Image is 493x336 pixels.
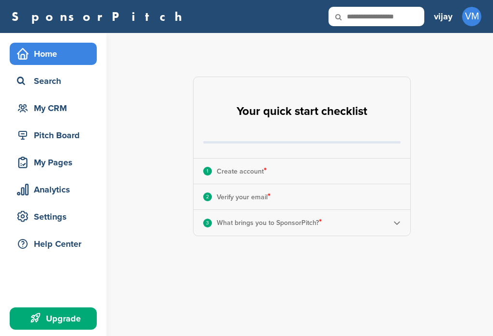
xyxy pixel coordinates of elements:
p: What brings you to SponsorPitch? [217,216,322,229]
div: 2 [203,192,212,201]
div: Search [15,72,97,90]
div: 3 [203,219,212,227]
a: vijay [434,6,452,27]
div: Home [15,45,97,63]
a: Settings [10,206,97,228]
div: Analytics [15,181,97,198]
img: Checklist arrow 2 [393,219,401,226]
div: My Pages [15,154,97,171]
a: My CRM [10,97,97,119]
a: Pitch Board [10,124,97,146]
h2: Your quick start checklist [237,101,367,122]
div: Settings [15,208,97,225]
a: Help Center [10,233,97,255]
div: My CRM [15,99,97,117]
h3: vijay [434,10,452,23]
a: SponsorPitch [12,10,188,23]
p: Verify your email [217,191,270,203]
div: 1 [203,167,212,176]
a: My Pages [10,151,97,174]
div: Upgrade [15,310,97,327]
a: Upgrade [10,307,97,330]
a: Home [10,43,97,65]
a: Search [10,70,97,92]
div: Pitch Board [15,127,97,144]
div: Help Center [15,235,97,253]
p: Create account [217,165,267,177]
span: VM [462,7,481,26]
a: Analytics [10,178,97,201]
